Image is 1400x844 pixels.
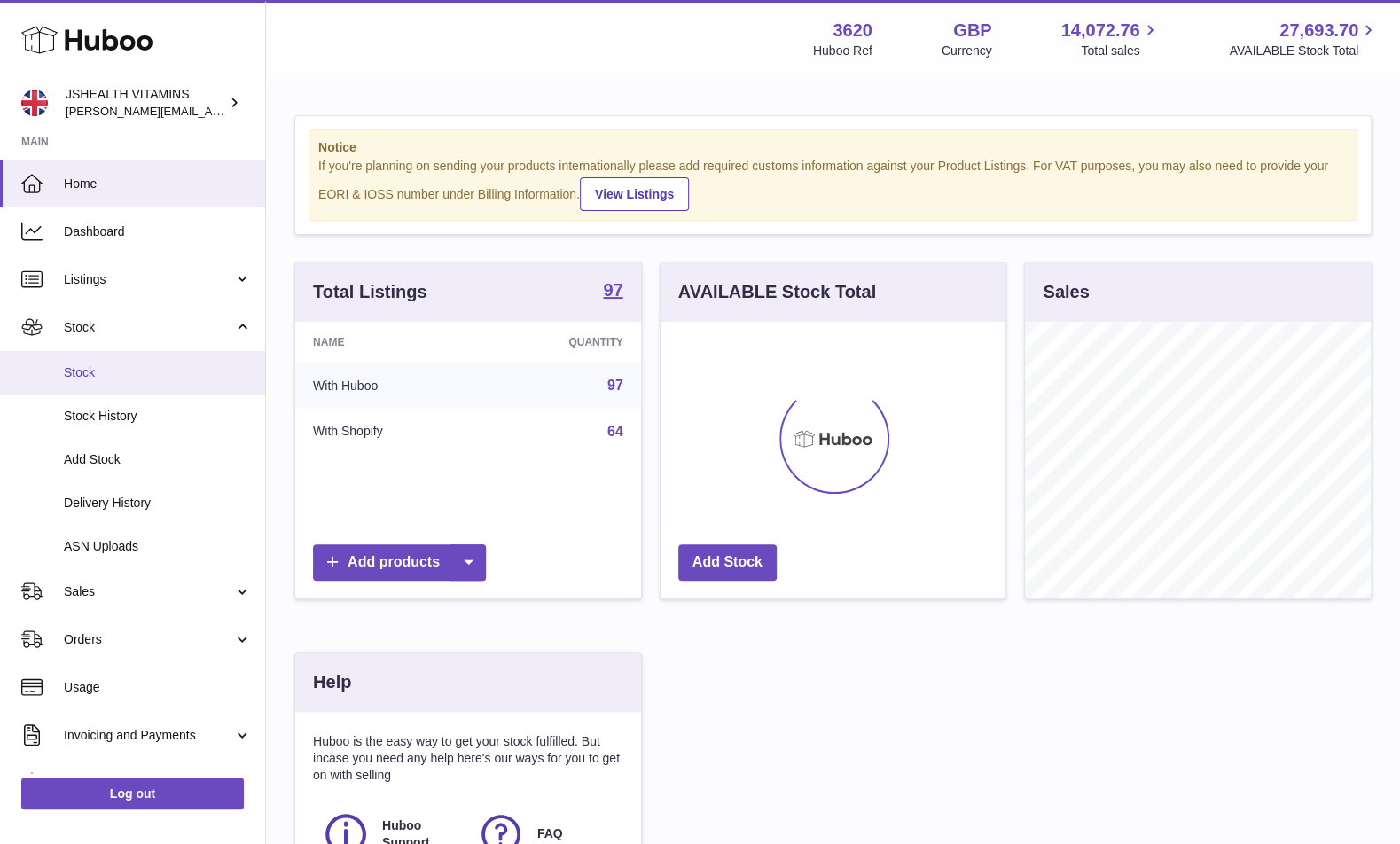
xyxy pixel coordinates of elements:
[607,378,623,393] a: 97
[64,583,233,600] span: Sales
[580,177,689,211] a: View Listings
[64,727,233,744] span: Invoicing and Payments
[64,495,252,512] span: Delivery History
[1060,19,1139,43] span: 14,072.76
[537,825,563,842] span: FAQ
[313,544,486,581] a: Add products
[295,409,481,455] td: With Shopify
[1081,43,1160,59] span: Total sales
[64,631,233,648] span: Orders
[313,670,351,694] h3: Help
[64,364,252,381] span: Stock
[295,363,481,409] td: With Huboo
[678,544,777,581] a: Add Stock
[318,139,1348,156] strong: Notice
[64,319,233,336] span: Stock
[603,281,622,302] a: 97
[1229,43,1379,59] span: AVAILABLE Stock Total
[21,778,244,809] a: Log out
[1279,19,1358,43] span: 27,693.70
[603,281,622,299] strong: 97
[64,408,252,425] span: Stock History
[64,679,252,696] span: Usage
[607,424,623,439] a: 64
[1229,19,1379,59] a: 27,693.70 AVAILABLE Stock Total
[64,451,252,468] span: Add Stock
[64,176,252,192] span: Home
[313,280,427,304] h3: Total Listings
[66,86,225,120] div: JSHEALTH VITAMINS
[833,19,872,43] strong: 3620
[66,104,356,118] span: [PERSON_NAME][EMAIL_ADDRESS][DOMAIN_NAME]
[678,280,876,304] h3: AVAILABLE Stock Total
[953,19,991,43] strong: GBP
[295,322,481,363] th: Name
[481,322,641,363] th: Quantity
[1060,19,1160,59] a: 14,072.76 Total sales
[64,538,252,555] span: ASN Uploads
[64,271,233,288] span: Listings
[1043,280,1089,304] h3: Sales
[318,158,1348,211] div: If you're planning on sending your products internationally please add required customs informati...
[21,90,48,116] img: francesca@jshealthvitamins.com
[813,43,872,59] div: Huboo Ref
[313,733,623,784] p: Huboo is the easy way to get your stock fulfilled. But incase you need any help here's our ways f...
[942,43,992,59] div: Currency
[64,223,252,240] span: Dashboard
